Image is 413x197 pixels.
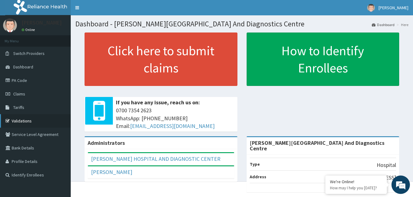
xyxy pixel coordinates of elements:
img: User Image [3,18,17,32]
span: Dashboard [13,64,33,70]
a: [PERSON_NAME] [91,168,132,176]
a: Click here to submit claims [85,33,237,86]
b: If you have any issue, reach us on: [116,99,200,106]
span: Tariffs [13,105,24,110]
b: Address [250,174,266,180]
img: User Image [367,4,375,12]
span: 0700 7354 2623 WhatsApp: [PHONE_NUMBER] Email: [116,106,234,130]
p: How may I help you today? [330,185,382,191]
a: [EMAIL_ADDRESS][DOMAIN_NAME] [130,122,215,129]
span: Claims [13,91,25,97]
div: We're Online! [330,179,382,184]
div: Minimize live chat window [101,3,116,18]
img: d_794563401_company_1708531726252_794563401 [11,31,25,46]
a: How to Identify Enrollees [247,33,399,86]
p: Hospital [377,161,396,169]
span: [PERSON_NAME] [379,5,408,10]
p: [STREET_ADDRESS] [348,174,396,182]
a: Dashboard [372,22,395,27]
li: Here [395,22,408,27]
span: Switch Providers [13,51,45,56]
span: We're online! [36,59,85,121]
p: [PERSON_NAME] [22,20,62,25]
h1: Dashboard - [PERSON_NAME][GEOGRAPHIC_DATA] And Diagnostics Centre [75,20,408,28]
a: Online [22,28,36,32]
a: [PERSON_NAME] HOSPITAL AND DIAGNOSTIC CENTER [91,155,220,162]
b: Type [250,161,260,167]
b: Administrators [88,139,125,146]
textarea: Type your message and hit 'Enter' [3,132,117,153]
div: Chat with us now [32,34,103,42]
strong: [PERSON_NAME][GEOGRAPHIC_DATA] And Diagnostics Centre [250,139,384,152]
